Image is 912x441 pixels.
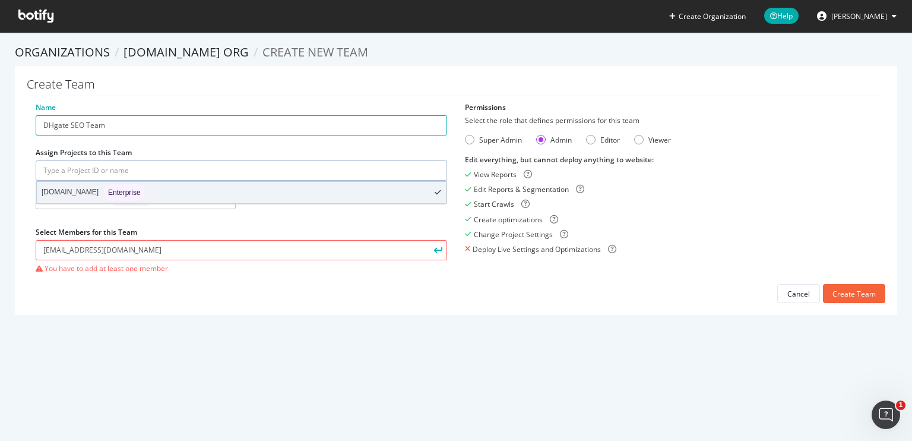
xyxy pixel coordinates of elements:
ol: breadcrumbs [15,44,897,61]
span: Hazel Wang [831,11,887,21]
button: Create Team [823,284,885,303]
span: Help [764,8,799,24]
div: Create optimizations [474,215,543,225]
span: Enterprise [108,189,141,196]
div: View Reports [474,169,517,179]
div: brand label [103,184,145,201]
div: Viewer [648,135,671,145]
label: Name [36,102,56,112]
div: Edit Reports & Segmentation [474,184,569,194]
div: Admin [536,135,572,145]
button: Cancel [777,284,820,303]
div: Admin [550,135,572,145]
h1: Create Team [27,78,885,96]
div: Editor [586,135,620,145]
a: Organizations [15,44,110,60]
span: 1 [896,401,905,410]
input: Type a Project ID or name [36,160,447,181]
a: Cancel [777,289,820,299]
span: Create new Team [262,44,368,60]
input: Enter a name for this Team [36,115,447,136]
div: Select the role that defines permissions for this team [465,115,876,125]
button: [PERSON_NAME] [807,7,906,26]
label: Permissions [465,102,506,112]
div: Cancel [787,289,810,299]
div: [DOMAIN_NAME] [42,184,145,201]
div: Edit everything, but cannot deploy anything to website : [465,155,876,165]
a: [DOMAIN_NAME] org [123,44,249,60]
div: Super Admin [479,135,522,145]
label: Assign Projects to this Team [36,147,132,157]
div: Editor [600,135,620,145]
div: Create Team [832,289,876,299]
div: Deploy Live Settings and Optimizations [473,244,601,254]
button: Create Organization [669,11,746,22]
span: You have to add at least one member [36,263,447,273]
div: Super Admin [465,135,522,145]
iframe: Intercom live chat [872,401,900,429]
div: Change Project Settings [474,229,553,240]
label: Select Members for this Team [36,227,137,237]
div: Viewer [634,135,671,145]
input: Type a user email [36,240,447,260]
div: Start Crawls [474,199,514,209]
